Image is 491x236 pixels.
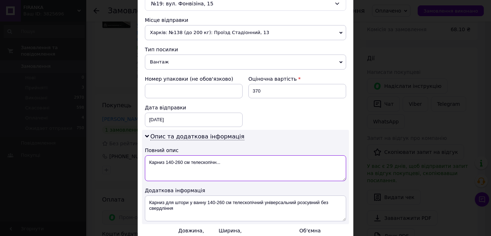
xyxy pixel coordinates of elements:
div: Повний опис [145,147,346,154]
span: Опис та додаткова інформація [150,133,244,140]
div: Додаткова інформація [145,187,346,194]
div: Номер упаковки (не обов'язково) [145,75,243,82]
textarea: Карниз 140-260 см телескопічн... [145,155,346,181]
div: Оціночна вартість [248,75,346,82]
span: Харків: №138 (до 200 кг): Проїзд Стадіонний, 13 [145,25,346,40]
span: Місце відправки [145,17,188,23]
span: Вантаж [145,55,346,70]
span: Тип посилки [145,47,178,52]
div: Дата відправки [145,104,243,111]
textarea: Карниз для штори у ванну 140-260 см телескопічний універсальний розсувний без свердління [145,195,346,221]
